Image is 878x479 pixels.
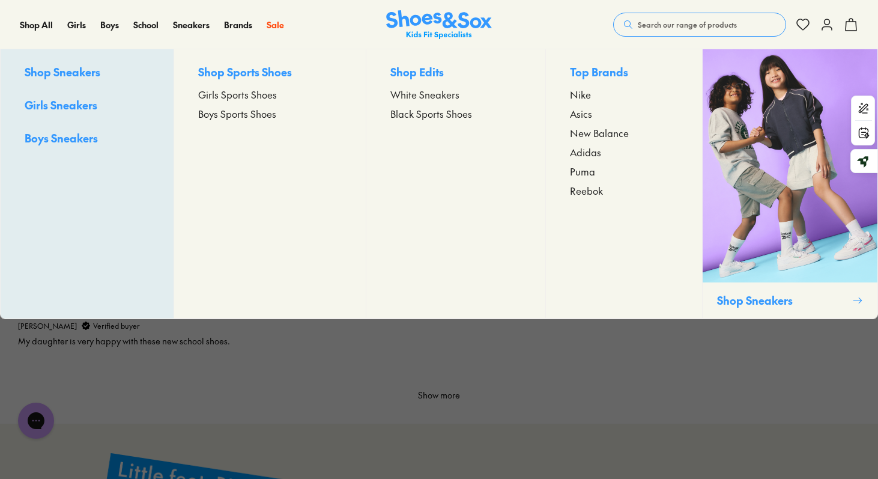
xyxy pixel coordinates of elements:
a: New Balance [570,126,678,140]
p: Top Brands [570,64,678,82]
span: Asics [570,106,592,121]
span: Verified buyer [93,320,140,331]
a: White Sneakers [390,87,521,102]
a: Shop Sneakers [702,49,877,319]
span: Nike [570,87,591,102]
a: Nike [570,87,678,102]
a: Sale [267,19,284,31]
a: Shop All [20,19,53,31]
a: Reebok [570,183,678,198]
a: School [133,19,159,31]
span: Girls Sports Shoes [198,87,277,102]
a: Boys [100,19,119,31]
span: Shop Sneakers [25,64,100,79]
img: SNS_Logo_Responsive.svg [386,10,492,40]
p: Shop Edits [390,64,521,82]
button: Search our range of products [613,13,786,37]
a: Sneakers [173,19,210,31]
span: Adidas [570,145,601,159]
p: Shop Sneakers [717,292,847,308]
a: Boys Sports Shoes [198,106,341,121]
p: Shop Sports Shoes [198,64,341,82]
span: White Sneakers [390,87,459,102]
a: Boys Sneakers [25,130,150,148]
span: Black Sports Shoes [390,106,472,121]
span: Boys Sports Shoes [198,106,276,121]
a: Black Sports Shoes [390,106,521,121]
div: [PERSON_NAME] [18,320,77,331]
span: Girls Sneakers [25,97,97,112]
a: Girls Sports Shoes [198,87,341,102]
a: Shoes & Sox [386,10,492,40]
button: Show more [413,385,465,406]
a: Adidas [570,145,678,159]
img: SNS_WEBASSETS_1080x1350_0595e664-c2b7-45bf-8f1c-7a70a1d3cdd5.png [703,49,877,282]
span: New Balance [570,126,629,140]
a: Puma [570,164,678,178]
iframe: Gorgias live chat messenger [12,398,60,443]
a: Girls [67,19,86,31]
span: Puma [570,164,595,178]
a: Brands [224,19,252,31]
span: Reebok [570,183,603,198]
a: Asics [570,106,678,121]
span: Boys Sneakers [25,130,98,145]
p: My daughter is very happy with these new school shoes. [18,335,860,347]
a: Shop Sneakers [25,64,150,82]
span: Search our range of products [638,19,737,30]
a: Girls Sneakers [25,97,150,115]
